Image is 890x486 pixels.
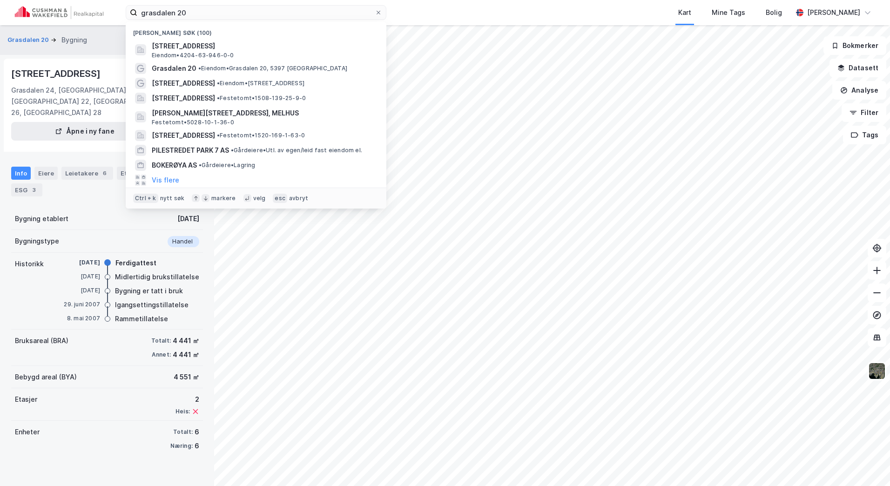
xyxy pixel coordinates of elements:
div: 2 [175,394,199,405]
div: Igangsettingstillatelse [115,299,189,310]
div: Grasdalen 24, [GEOGRAPHIC_DATA] 30, [GEOGRAPHIC_DATA] 22, [GEOGRAPHIC_DATA] 26, [GEOGRAPHIC_DATA] 28 [11,85,168,118]
div: nytt søk [160,195,185,202]
div: Bolig [766,7,782,18]
span: Festetomt • 1520-169-1-63-0 [217,132,305,139]
button: Datasett [829,59,886,77]
div: Info [11,167,31,180]
div: [DATE] [63,272,100,281]
span: • [217,132,220,139]
div: Totalt: [173,428,193,436]
span: Festetomt • 1508-139-25-9-0 [217,94,306,102]
span: Grasdalen 20 [152,63,196,74]
div: Bygning etablert [15,213,68,224]
div: Historikk [15,258,44,270]
button: Tags [843,126,886,144]
div: markere [211,195,236,202]
div: 8. mai 2007 [63,314,100,323]
img: cushman-wakefield-realkapital-logo.202ea83816669bd177139c58696a8fa1.svg [15,6,103,19]
span: • [199,162,202,169]
span: • [198,65,201,72]
span: BOKERØYA AS [152,160,197,171]
div: Leietakere [61,167,113,180]
button: Analyse [832,81,886,100]
div: Midlertidig brukstillatelse [115,271,199,283]
div: esc [273,194,287,203]
div: [DATE] [63,286,100,295]
span: [STREET_ADDRESS] [152,130,215,141]
div: Bygningstype [15,236,59,247]
div: Etasjer [15,394,37,405]
div: Enheter [15,426,40,438]
div: Kontrollprogram for chat [843,441,890,486]
div: Bygning er tatt i bruk [115,285,183,297]
div: Bebygd areal (BYA) [15,371,77,383]
span: Festetomt • 5028-10-1-36-0 [152,119,234,126]
span: Eiendom • 4204-63-946-0-0 [152,52,234,59]
span: Eiendom • Grasdalen 20, 5397 [GEOGRAPHIC_DATA] [198,65,347,72]
div: Eiere [34,167,58,180]
div: ESG [11,183,42,196]
div: [STREET_ADDRESS] [11,66,102,81]
div: 6 [195,440,199,452]
div: [DATE] [63,258,100,267]
span: • [217,80,220,87]
div: Bygning [61,34,87,46]
div: Etasjer og enheter [121,169,178,177]
div: [PERSON_NAME] [807,7,860,18]
div: Bruksareal (BRA) [15,335,68,346]
div: 29. juni 2007 [63,300,100,309]
div: 4 441 ㎡ [173,349,199,360]
div: velg [253,195,266,202]
div: Ctrl + k [133,194,158,203]
span: [STREET_ADDRESS] [152,93,215,104]
span: Gårdeiere • Lagring [199,162,256,169]
div: Næring: [170,442,193,450]
iframe: Chat Widget [843,441,890,486]
div: 6 [195,426,199,438]
span: [STREET_ADDRESS] [152,78,215,89]
button: Vis flere [152,175,179,186]
div: 4 441 ㎡ [173,335,199,346]
span: • [217,94,220,101]
button: Åpne i ny fane [11,122,158,141]
button: Filter [842,103,886,122]
div: Mine Tags [712,7,745,18]
div: avbryt [289,195,308,202]
div: 6 [100,169,109,178]
span: [PERSON_NAME][STREET_ADDRESS], MELHUS [152,108,375,119]
span: • [231,147,234,154]
div: Annet: [152,351,171,358]
span: Eiendom • [STREET_ADDRESS] [217,80,304,87]
button: Grasdalen 20 [7,35,51,45]
img: 9k= [868,362,886,380]
div: 4 551 ㎡ [174,371,199,383]
span: Gårdeiere • Utl. av egen/leid fast eiendom el. [231,147,362,154]
div: [DATE] [177,213,199,224]
div: Heis: [175,408,190,415]
div: Kart [678,7,691,18]
div: Totalt: [151,337,171,344]
span: PILESTREDET PARK 7 AS [152,145,229,156]
div: [PERSON_NAME] søk (100) [126,22,386,39]
span: [STREET_ADDRESS] [152,40,375,52]
button: Bokmerker [823,36,886,55]
div: 3 [29,185,39,195]
div: Ferdigattest [115,257,156,269]
div: Rammetillatelse [115,313,168,324]
input: Søk på adresse, matrikkel, gårdeiere, leietakere eller personer [137,6,375,20]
